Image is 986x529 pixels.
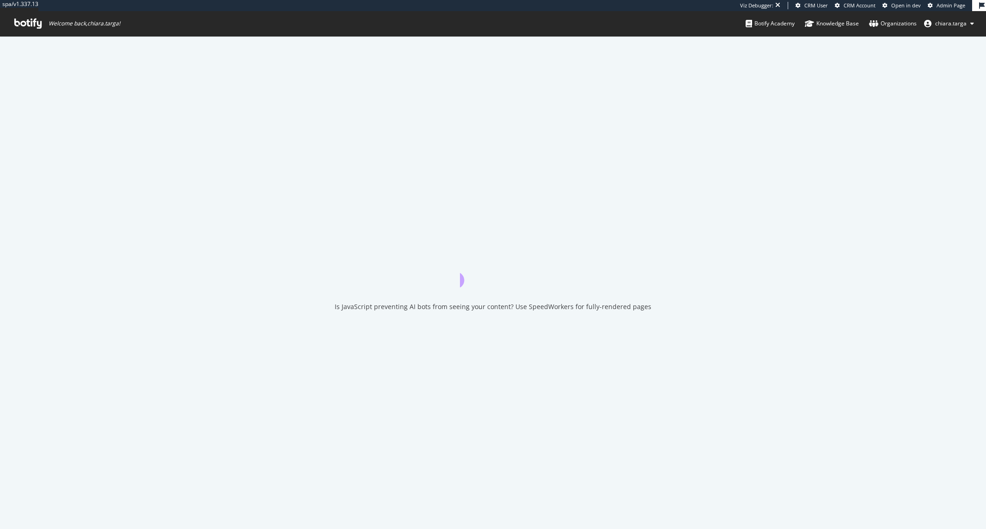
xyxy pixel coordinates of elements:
div: Botify Academy [746,19,795,28]
span: Admin Page [937,2,965,9]
a: Admin Page [928,2,965,9]
span: Welcome back, chiara.targa ! [49,20,120,27]
a: Botify Academy [746,11,795,36]
button: chiara.targa [917,16,981,31]
span: CRM User [804,2,828,9]
div: Organizations [869,19,917,28]
div: animation [460,254,527,287]
a: Open in dev [882,2,921,9]
span: Open in dev [891,2,921,9]
a: Knowledge Base [805,11,859,36]
div: Is JavaScript preventing AI bots from seeing your content? Use SpeedWorkers for fully-rendered pages [335,302,651,311]
div: Viz Debugger: [740,2,773,9]
a: Organizations [869,11,917,36]
span: CRM Account [844,2,876,9]
div: Knowledge Base [805,19,859,28]
a: CRM Account [835,2,876,9]
span: chiara.targa [935,19,967,27]
a: CRM User [796,2,828,9]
